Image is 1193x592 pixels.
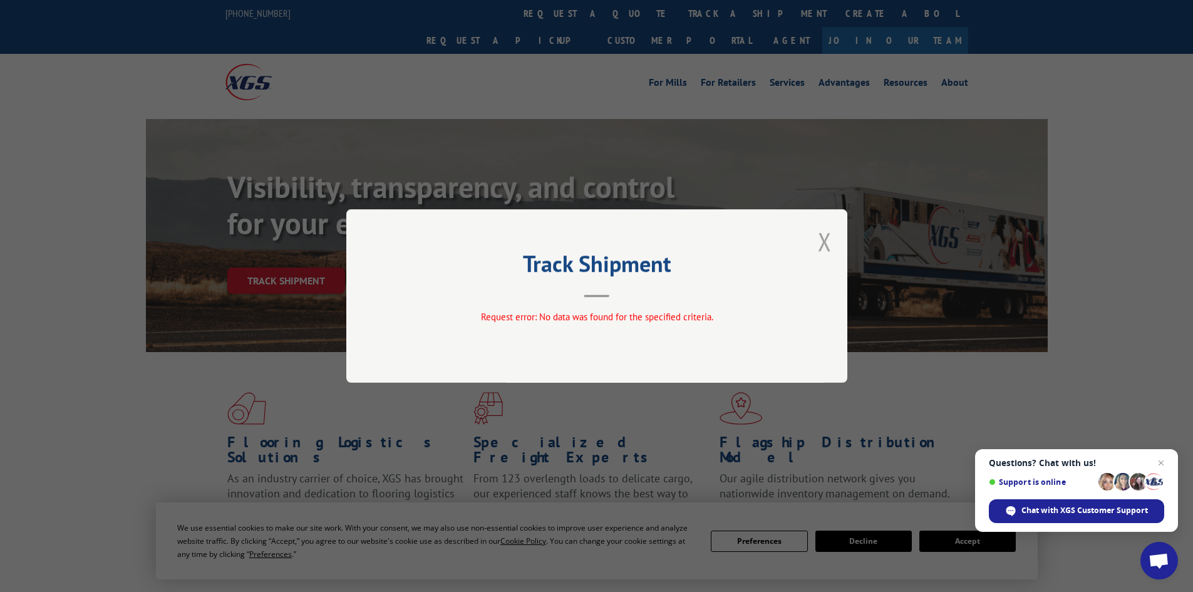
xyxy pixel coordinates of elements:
[1021,505,1148,516] span: Chat with XGS Customer Support
[818,225,832,258] button: Close modal
[989,477,1094,487] span: Support is online
[1140,542,1178,579] div: Open chat
[1154,455,1169,470] span: Close chat
[409,255,785,279] h2: Track Shipment
[480,311,713,323] span: Request error: No data was found for the specified criteria.
[989,499,1164,523] div: Chat with XGS Customer Support
[989,458,1164,468] span: Questions? Chat with us!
